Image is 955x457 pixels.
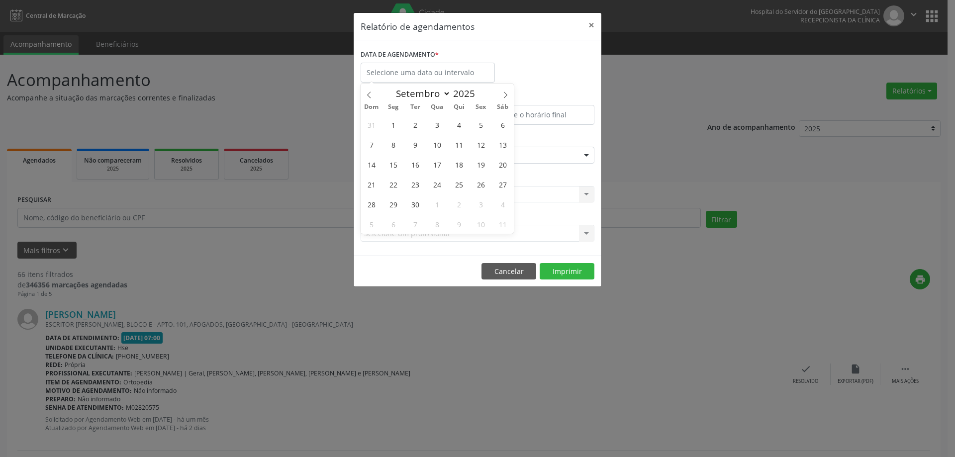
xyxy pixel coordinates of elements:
button: Cancelar [481,263,536,280]
span: Setembro 18, 2025 [449,155,469,174]
span: Setembro 9, 2025 [405,135,425,154]
span: Outubro 8, 2025 [427,214,447,234]
span: Ter [404,104,426,110]
span: Outubro 6, 2025 [383,214,403,234]
span: Qui [448,104,470,110]
span: Setembro 12, 2025 [471,135,490,154]
span: Setembro 13, 2025 [493,135,512,154]
label: DATA DE AGENDAMENTO [361,47,439,63]
span: Setembro 30, 2025 [405,194,425,214]
span: Outubro 5, 2025 [362,214,381,234]
span: Dom [361,104,382,110]
select: Month [391,87,451,100]
span: Setembro 14, 2025 [362,155,381,174]
input: Year [451,87,483,100]
span: Setembro 8, 2025 [383,135,403,154]
span: Outubro 3, 2025 [471,194,490,214]
h5: Relatório de agendamentos [361,20,475,33]
label: ATÉ [480,90,594,105]
span: Setembro 4, 2025 [449,115,469,134]
span: Seg [382,104,404,110]
span: Setembro 20, 2025 [493,155,512,174]
span: Sex [470,104,492,110]
span: Sáb [492,104,514,110]
span: Setembro 1, 2025 [383,115,403,134]
input: Selecione uma data ou intervalo [361,63,495,83]
span: Setembro 24, 2025 [427,175,447,194]
span: Setembro 10, 2025 [427,135,447,154]
span: Outubro 7, 2025 [405,214,425,234]
span: Setembro 16, 2025 [405,155,425,174]
button: Close [581,13,601,37]
span: Setembro 19, 2025 [471,155,490,174]
span: Setembro 15, 2025 [383,155,403,174]
span: Outubro 1, 2025 [427,194,447,214]
span: Outubro 9, 2025 [449,214,469,234]
span: Setembro 28, 2025 [362,194,381,214]
span: Setembro 29, 2025 [383,194,403,214]
span: Setembro 25, 2025 [449,175,469,194]
span: Setembro 22, 2025 [383,175,403,194]
span: Setembro 17, 2025 [427,155,447,174]
span: Outubro 2, 2025 [449,194,469,214]
span: Setembro 6, 2025 [493,115,512,134]
span: Setembro 2, 2025 [405,115,425,134]
span: Outubro 4, 2025 [493,194,512,214]
span: Setembro 27, 2025 [493,175,512,194]
span: Setembro 5, 2025 [471,115,490,134]
span: Outubro 11, 2025 [493,214,512,234]
span: Setembro 26, 2025 [471,175,490,194]
span: Agosto 31, 2025 [362,115,381,134]
span: Setembro 21, 2025 [362,175,381,194]
button: Imprimir [540,263,594,280]
span: Setembro 3, 2025 [427,115,447,134]
span: Qua [426,104,448,110]
span: Setembro 11, 2025 [449,135,469,154]
span: Setembro 23, 2025 [405,175,425,194]
span: Outubro 10, 2025 [471,214,490,234]
input: Selecione o horário final [480,105,594,125]
span: Setembro 7, 2025 [362,135,381,154]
